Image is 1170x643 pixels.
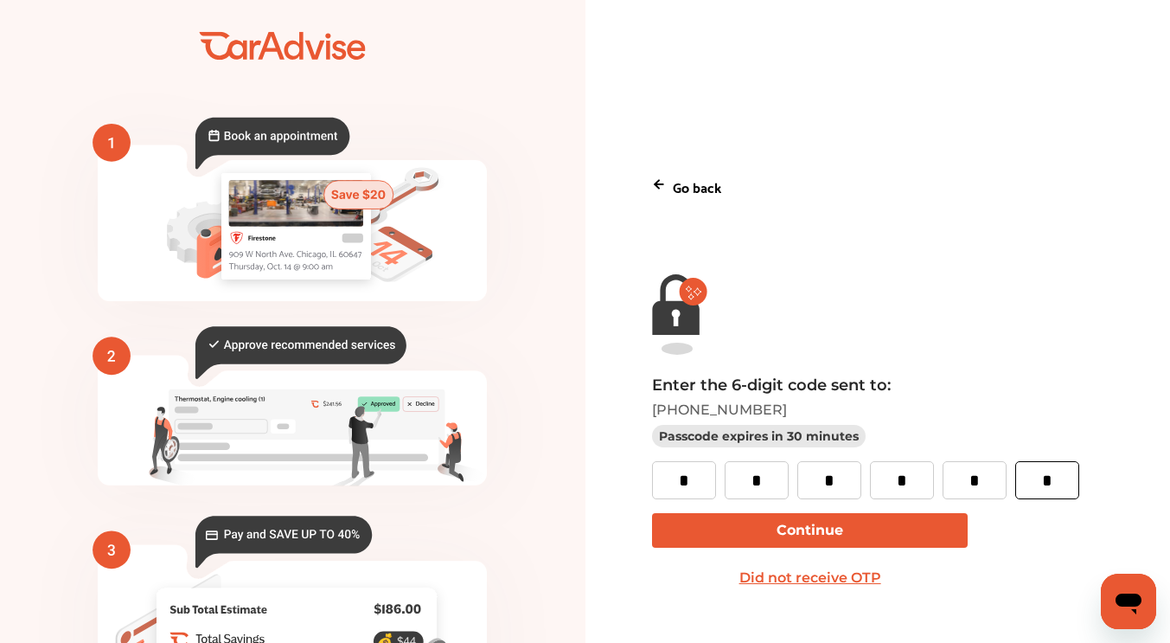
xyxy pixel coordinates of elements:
p: Enter the 6-digit code sent to: [652,376,1103,395]
iframe: Button to launch messaging window [1101,574,1156,629]
button: Continue [652,513,968,548]
img: magic-link-lock-error.9d88b03f.svg [652,274,707,355]
p: [PHONE_NUMBER] [652,402,1103,418]
p: Go back [673,175,721,198]
p: Passcode expires in 30 minutes [652,425,866,447]
button: Did not receive OTP [652,561,968,595]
